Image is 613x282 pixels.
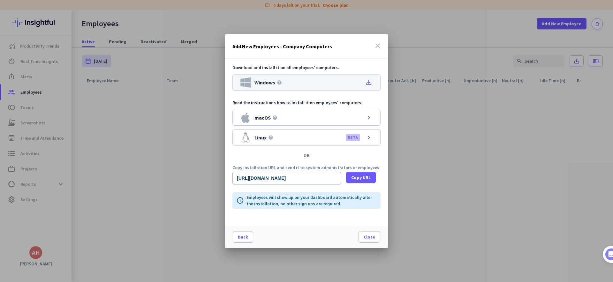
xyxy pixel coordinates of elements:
input: Public download URL [232,172,341,184]
i: help [268,135,273,140]
span: macOS [254,115,271,120]
span: Close [364,234,375,240]
i: close [374,42,382,50]
i: chevron_right [365,134,373,141]
p: Employees will show up on your dashboard automatically after the installation, no other sign ups ... [246,194,377,207]
span: Linux [254,135,267,140]
img: Linux [240,132,251,143]
div: OR [225,153,388,158]
span: Back [238,234,248,240]
p: Copy installation URL and send it to system administrators or employees [232,165,381,170]
span: Copy URL [351,174,371,181]
img: Windows [240,77,251,88]
i: file_download [365,79,373,86]
i: help [277,80,282,85]
i: info [236,197,244,204]
i: help [272,115,277,120]
span: Windows [254,80,275,85]
img: macOS [240,113,251,123]
button: Back [233,231,253,243]
p: Download and install it on all employees' computers. [232,64,381,71]
i: chevron_right [365,114,373,121]
h3: Add New Employees - Company Computers [232,44,332,49]
label: BETA [348,135,358,140]
p: Read the instructions how to install it on employees' computers. [232,99,381,106]
button: Close [359,231,380,243]
button: Copy URL [346,172,376,183]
